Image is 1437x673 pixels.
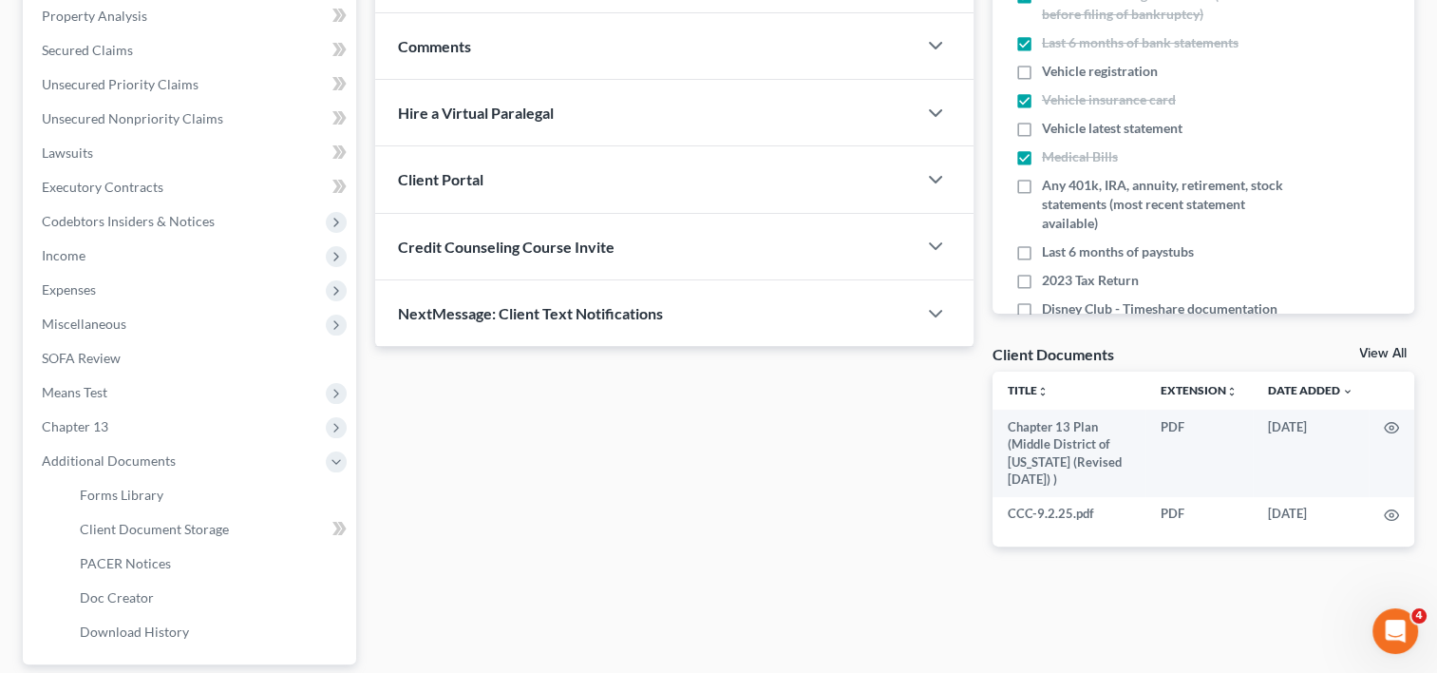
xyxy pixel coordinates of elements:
[65,512,356,547] a: Client Document Storage
[398,304,663,322] span: NextMessage: Client Text Notifications
[1411,608,1427,624] span: 4
[1359,347,1407,360] a: View All
[42,144,93,161] span: Lawsuits
[65,615,356,649] a: Download History
[42,452,176,469] span: Additional Documents
[1372,608,1418,654] iframe: Intercom live chat
[1037,386,1049,397] i: unfold_more
[80,624,189,640] span: Download History
[993,410,1145,497] td: Chapter 13 Plan (Middle District of [US_STATE] (Revised [DATE]) )
[42,384,107,400] span: Means Test
[80,487,163,503] span: Forms Library
[1042,242,1194,261] span: Last 6 months of paystubs
[27,33,356,67] a: Secured Claims
[80,521,229,537] span: Client Document Storage
[1042,299,1277,318] span: Disney Club - Timeshare documentation
[42,179,163,195] span: Executory Contracts
[1145,497,1253,531] td: PDF
[398,238,615,256] span: Credit Counseling Course Invite
[42,110,223,126] span: Unsecured Nonpriority Claims
[42,247,85,263] span: Income
[398,104,554,122] span: Hire a Virtual Paralegal
[65,478,356,512] a: Forms Library
[1342,386,1353,397] i: expand_more
[42,316,126,332] span: Miscellaneous
[1042,147,1118,166] span: Medical Bills
[993,344,1114,364] div: Client Documents
[1042,62,1158,81] span: Vehicle registration
[65,581,356,615] a: Doc Creator
[1042,176,1293,233] span: Any 401k, IRA, annuity, retirement, stock statements (most recent statement available)
[42,76,199,92] span: Unsecured Priority Claims
[1008,383,1049,397] a: Titleunfold_more
[398,170,483,188] span: Client Portal
[1145,410,1253,497] td: PDF
[1042,33,1238,52] span: Last 6 months of bank statements
[1042,119,1182,138] span: Vehicle latest statement
[27,67,356,102] a: Unsecured Priority Claims
[27,136,356,170] a: Lawsuits
[80,555,171,571] span: PACER Notices
[1161,383,1238,397] a: Extensionunfold_more
[1042,271,1139,290] span: 2023 Tax Return
[398,37,471,55] span: Comments
[1226,386,1238,397] i: unfold_more
[42,418,108,434] span: Chapter 13
[27,102,356,136] a: Unsecured Nonpriority Claims
[65,547,356,581] a: PACER Notices
[42,42,133,58] span: Secured Claims
[42,8,147,24] span: Property Analysis
[42,213,215,229] span: Codebtors Insiders & Notices
[993,497,1145,531] td: CCC-9.2.25.pdf
[27,170,356,204] a: Executory Contracts
[1268,383,1353,397] a: Date Added expand_more
[1042,90,1176,109] span: Vehicle insurance card
[42,281,96,298] span: Expenses
[27,341,356,375] a: SOFA Review
[80,589,154,606] span: Doc Creator
[1253,497,1369,531] td: [DATE]
[1253,410,1369,497] td: [DATE]
[42,350,121,366] span: SOFA Review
